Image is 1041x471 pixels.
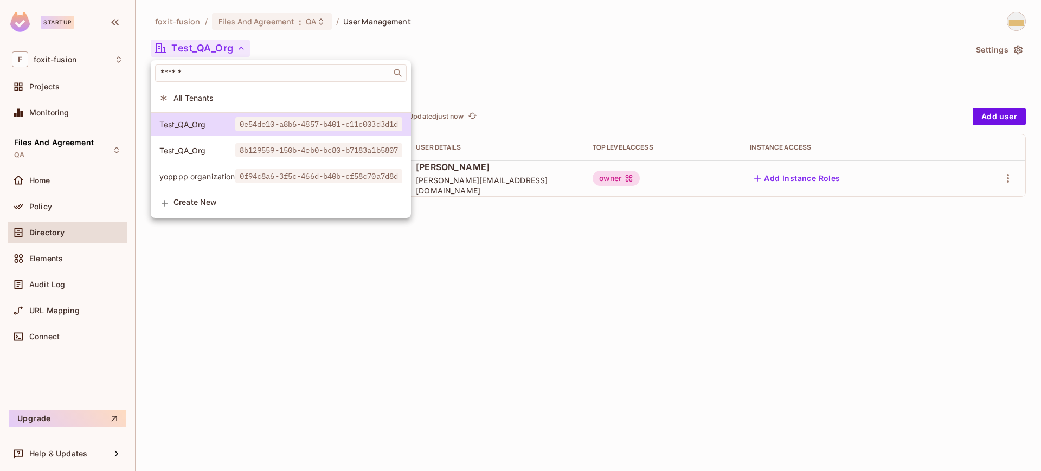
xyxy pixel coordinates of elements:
[173,198,402,207] span: Create New
[235,117,403,131] span: 0e54de10-a8b6-4857-b401-c11c003d3d1d
[235,169,403,183] span: 0f94c8a6-3f5c-466d-b40b-cf58c70a7d8d
[159,171,235,182] span: yopppp organization
[151,113,411,136] div: Show only users with a role in this tenant: Test_QA_Org
[151,165,411,188] div: Show only users with a role in this tenant: yopppp organization
[235,143,403,157] span: 8b129559-150b-4eb0-bc80-b7183a1b5807
[159,145,235,156] span: Test_QA_Org
[159,119,235,130] span: Test_QA_Org
[151,139,411,162] div: Show only users with a role in this tenant: Test_QA_Org
[173,93,402,103] span: All Tenants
